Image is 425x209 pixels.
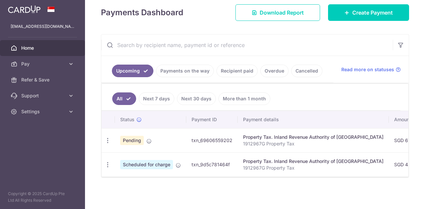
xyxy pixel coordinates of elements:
[186,111,238,128] th: Payment ID
[11,23,74,30] p: [EMAIL_ADDRESS][DOMAIN_NAME]
[243,158,383,165] div: Property Tax. Inland Revenue Authority of [GEOGRAPHIC_DATA]
[186,128,238,152] td: txn_69606559202
[21,108,65,115] span: Settings
[21,61,65,67] span: Pay
[216,65,258,77] a: Recipient paid
[120,136,144,145] span: Pending
[112,92,136,105] a: All
[238,111,389,128] th: Payment details
[101,34,393,56] input: Search by recipient name, payment id or reference
[394,116,411,123] span: Amount
[186,152,238,177] td: txn_9d5c781464f
[243,140,383,147] p: 1912967G Property Tax
[260,65,289,77] a: Overdue
[120,116,134,123] span: Status
[139,92,174,105] a: Next 7 days
[8,5,41,13] img: CardUp
[156,65,214,77] a: Payments on the way
[112,65,153,77] a: Upcoming
[235,4,320,21] a: Download Report
[341,66,394,73] span: Read more on statuses
[291,65,322,77] a: Cancelled
[177,92,216,105] a: Next 30 days
[328,4,409,21] a: Create Payment
[15,5,29,11] span: Help
[21,77,65,83] span: Refer & Save
[218,92,270,105] a: More than 1 month
[120,160,173,169] span: Scheduled for charge
[21,45,65,51] span: Home
[21,92,65,99] span: Support
[243,165,383,171] p: 1912967G Property Tax
[243,134,383,140] div: Property Tax. Inland Revenue Authority of [GEOGRAPHIC_DATA]
[260,9,304,17] span: Download Report
[352,9,393,17] span: Create Payment
[101,7,183,19] h4: Payments Dashboard
[341,66,401,73] a: Read more on statuses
